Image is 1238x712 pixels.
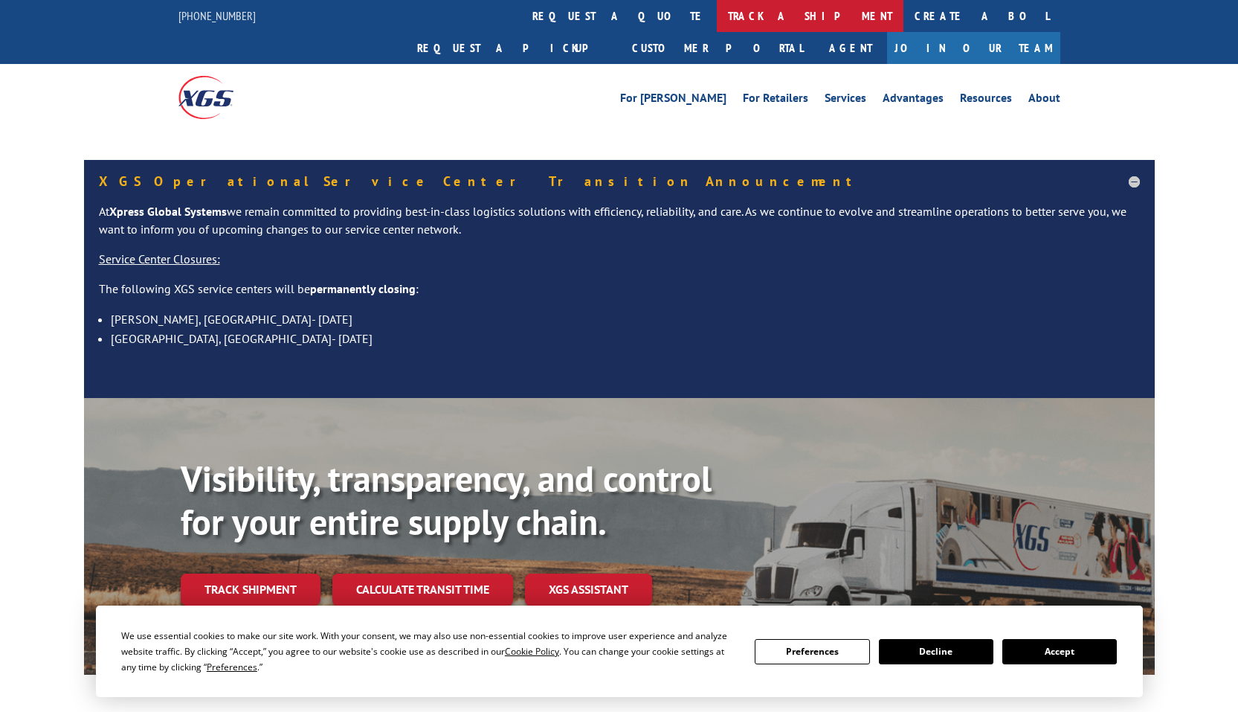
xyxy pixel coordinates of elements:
a: Resources [960,92,1012,109]
strong: Xpress Global Systems [109,204,227,219]
a: Customer Portal [621,32,814,64]
a: For [PERSON_NAME] [620,92,726,109]
a: Request a pickup [406,32,621,64]
a: Agent [814,32,887,64]
a: For Retailers [743,92,808,109]
a: Calculate transit time [332,574,513,606]
li: [GEOGRAPHIC_DATA], [GEOGRAPHIC_DATA]- [DATE] [111,329,1140,348]
div: Cookie Consent Prompt [96,606,1143,697]
a: Advantages [883,92,944,109]
button: Accept [1002,639,1117,664]
a: XGS ASSISTANT [525,574,652,606]
a: Track shipment [181,574,320,605]
span: Cookie Policy [505,645,559,658]
a: About [1028,92,1060,109]
li: [PERSON_NAME], [GEOGRAPHIC_DATA]- [DATE] [111,310,1140,329]
p: At we remain committed to providing best-in-class logistics solutions with efficiency, reliabilit... [99,203,1140,251]
button: Decline [879,639,993,664]
span: Preferences [207,661,257,673]
u: Service Center Closures: [99,251,220,266]
strong: permanently closing [310,281,416,296]
button: Preferences [755,639,869,664]
p: The following XGS service centers will be : [99,280,1140,310]
a: Services [825,92,866,109]
h5: XGS Operational Service Center Transition Announcement [99,175,1140,188]
b: Visibility, transparency, and control for your entire supply chain. [181,455,712,545]
a: [PHONE_NUMBER] [178,8,256,23]
a: Join Our Team [887,32,1060,64]
div: We use essential cookies to make our site work. With your consent, we may also use non-essential ... [121,628,737,675]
